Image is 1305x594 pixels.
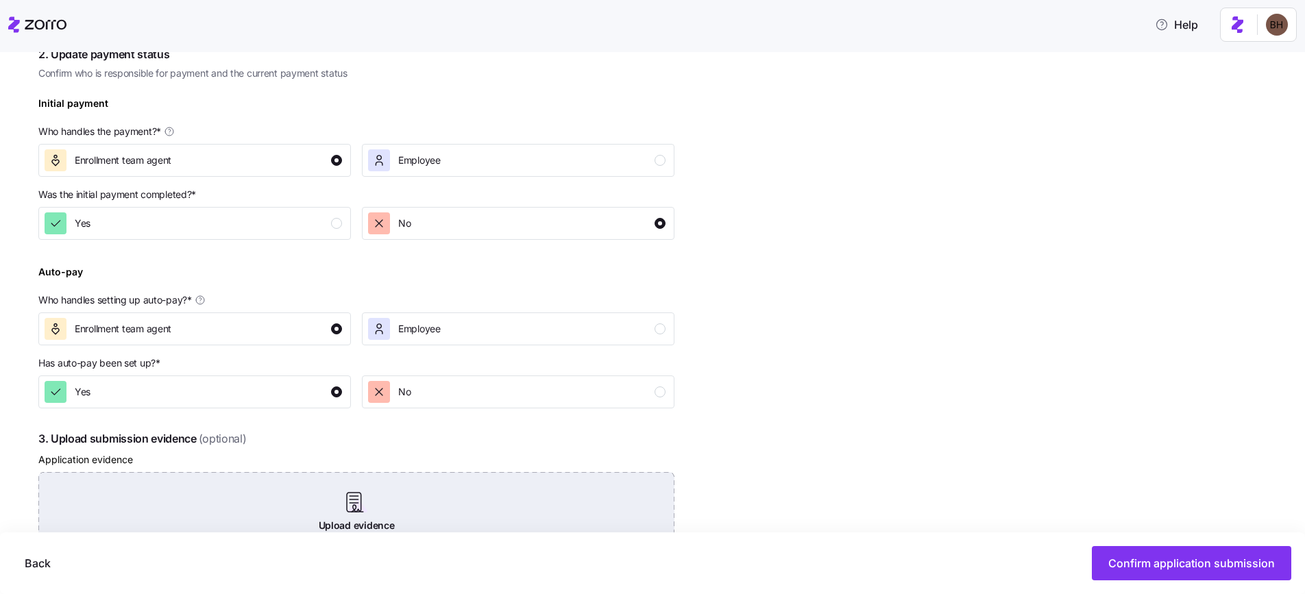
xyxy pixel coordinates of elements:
span: Employee [398,322,441,336]
span: Confirm who is responsible for payment and the current payment status [38,66,674,80]
span: Back [25,555,51,571]
label: Application evidence [38,452,133,467]
span: No [398,385,411,399]
span: Has auto-pay been set up? * [38,356,160,370]
span: 2. Update payment status [38,46,674,63]
span: Who handles the payment? * [38,125,161,138]
span: Employee [398,153,441,167]
button: Confirm application submission [1092,546,1291,580]
span: Was the initial payment completed? * [38,188,196,201]
span: Enrollment team agent [75,153,171,167]
span: 3. Upload submission evidence [38,430,674,447]
span: (optional) [199,430,247,447]
span: Help [1155,16,1198,33]
span: Enrollment team agent [75,322,171,336]
span: Yes [75,216,90,230]
img: c3c218ad70e66eeb89914ccc98a2927c [1266,14,1288,36]
span: Confirm application submission [1108,555,1275,571]
span: Yes [75,385,90,399]
span: Who handles setting up auto-pay? * [38,293,192,307]
button: Back [14,546,62,580]
span: No [398,216,411,230]
div: Auto-pay [38,264,83,290]
button: Help [1144,11,1209,38]
div: Initial payment [38,96,108,122]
